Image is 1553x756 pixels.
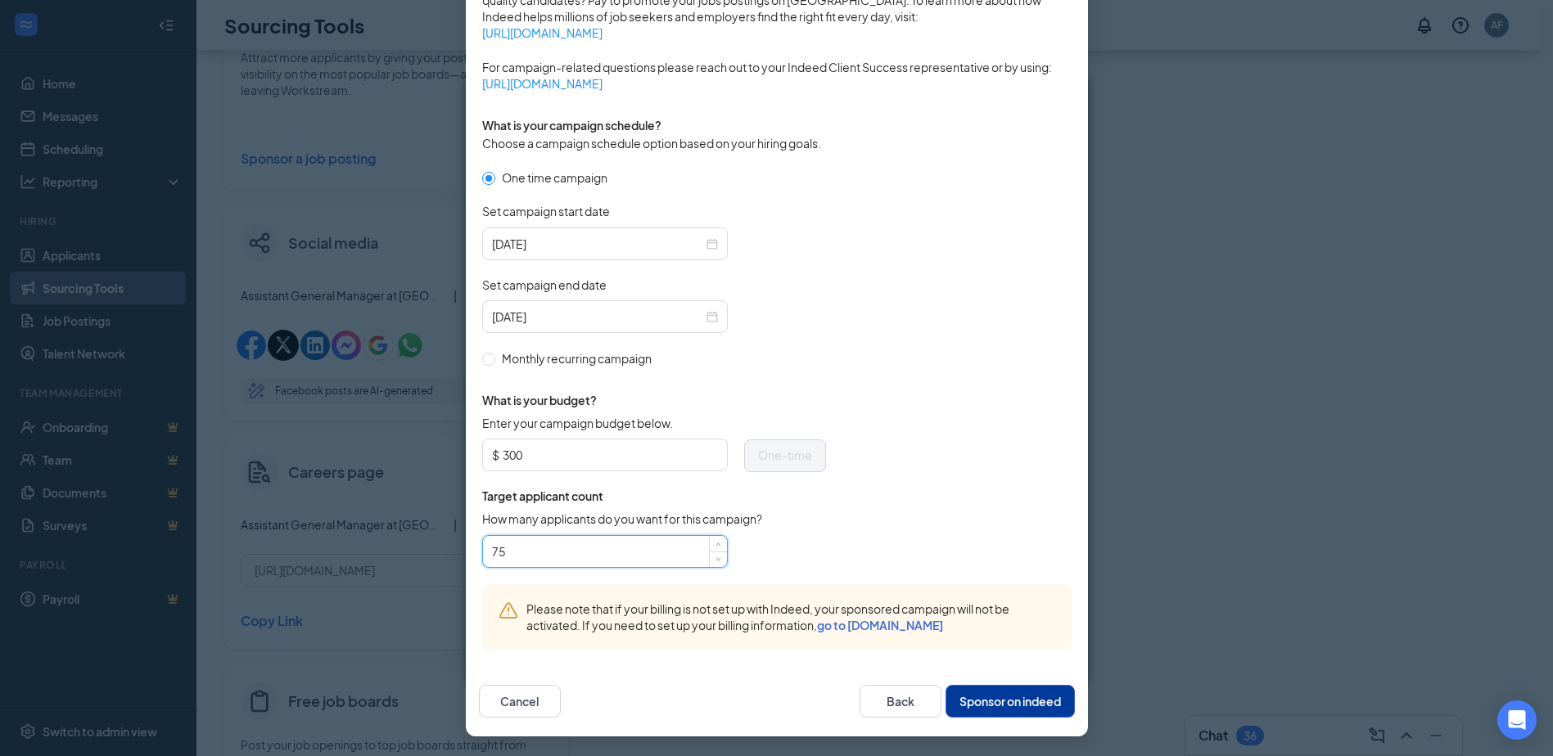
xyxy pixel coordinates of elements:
[492,308,703,326] input: 2025-09-06
[482,118,661,133] span: What is your campaign schedule?
[860,685,941,718] button: Back
[714,555,724,565] span: down
[495,349,658,367] span: Monthly recurring campaign
[495,169,614,187] span: One time campaign
[482,488,826,504] span: Target applicant count
[482,203,610,219] span: Set campaign start date
[479,685,561,718] button: Cancel
[946,685,1075,718] button: Sponsor on indeed
[482,277,607,293] span: Set campaign end date
[1497,700,1537,740] div: Open Intercom Messenger
[482,511,762,527] span: How many applicants do you want for this campaign?
[709,536,727,551] span: Increase Value
[758,448,812,462] span: One-time
[482,75,1072,92] a: [URL][DOMAIN_NAME]
[482,415,673,431] span: Enter your campaign budget below.
[482,392,826,408] span: What is your budget?
[526,601,1055,633] span: Please note that if your billing is not set up with Indeed, your sponsored campaign will not be a...
[482,25,1072,41] a: [URL][DOMAIN_NAME]
[714,539,724,549] span: up
[817,618,943,632] a: go to [DOMAIN_NAME]
[499,601,518,620] svg: Warning
[482,136,821,151] span: Choose a campaign schedule option based on your hiring goals.
[709,551,727,567] span: Decrease Value
[492,235,703,253] input: 2025-08-27
[482,59,1072,92] span: For campaign-related questions please reach out to your Indeed Client Success representative or b...
[492,443,499,467] span: $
